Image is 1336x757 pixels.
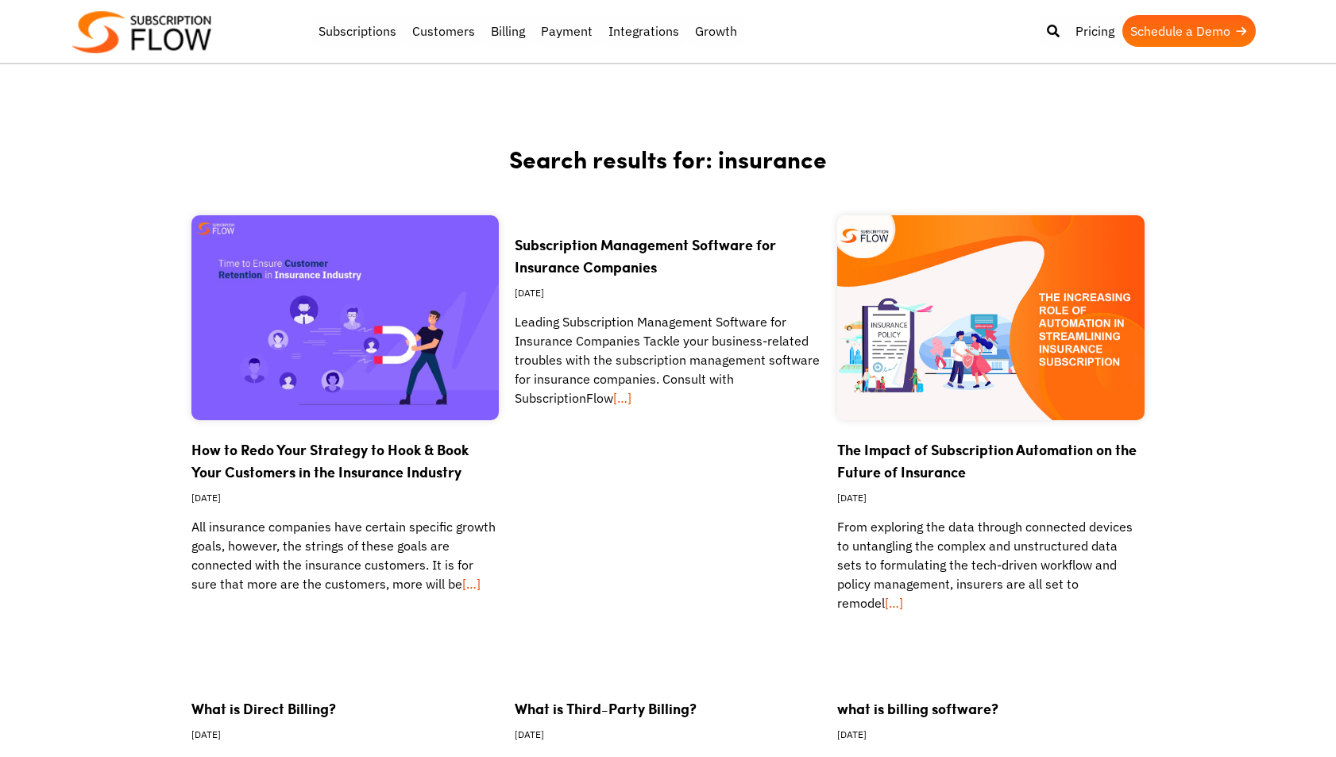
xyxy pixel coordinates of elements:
[515,312,822,407] p: Leading Subscription Management Software for Insurance Companies Tackle your business-related tro...
[515,698,697,719] a: What is Third-Party Billing?
[191,483,499,517] div: [DATE]
[515,234,776,277] a: Subscription Management Software for Insurance Companies
[687,15,745,47] a: Growth
[533,15,600,47] a: Payment
[515,278,822,312] div: [DATE]
[462,576,481,592] a: […]
[191,143,1145,215] h2: Search results for: insurance
[191,698,336,719] a: What is Direct Billing?
[837,720,1145,754] div: [DATE]
[311,15,404,47] a: Subscriptions
[72,11,211,53] img: Subscriptionflow
[600,15,687,47] a: Integrations
[837,215,1145,420] img: subscription-management-software-for-the-insurance-companies
[404,15,483,47] a: Customers
[1122,15,1256,47] a: Schedule a Demo
[191,720,499,754] div: [DATE]
[1068,15,1122,47] a: Pricing
[191,215,499,420] img: Insurance-customer-retention
[613,390,631,406] a: […]
[837,439,1137,482] a: The Impact of Subscription Automation on the Future of Insurance
[837,517,1145,612] p: From exploring the data through connected devices to untangling the complex and unstructured data...
[191,517,499,593] p: All insurance companies have certain specific growth goals, however, the strings of these goals a...
[837,483,1145,517] div: [DATE]
[483,15,533,47] a: Billing
[515,720,822,754] div: [DATE]
[191,439,469,482] a: How to Redo Your Strategy to Hook & Book Your Customers in the Insurance Industry
[837,698,998,719] a: what is billing software?
[885,595,903,611] a: […]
